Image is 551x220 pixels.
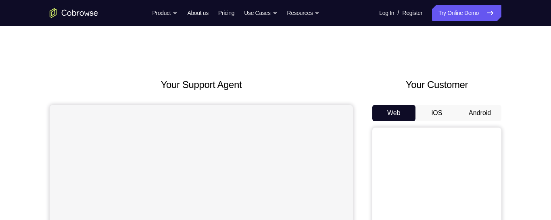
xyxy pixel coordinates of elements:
a: Pricing [218,5,234,21]
span: / [397,8,399,18]
h2: Your Customer [372,78,501,92]
a: Go to the home page [50,8,98,18]
button: Android [458,105,501,121]
h2: Your Support Agent [50,78,353,92]
button: Use Cases [244,5,277,21]
button: Resources [287,5,320,21]
button: Product [152,5,178,21]
a: Try Online Demo [432,5,501,21]
a: Log In [379,5,394,21]
button: iOS [415,105,459,121]
button: Web [372,105,415,121]
a: Register [403,5,422,21]
a: About us [187,5,208,21]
